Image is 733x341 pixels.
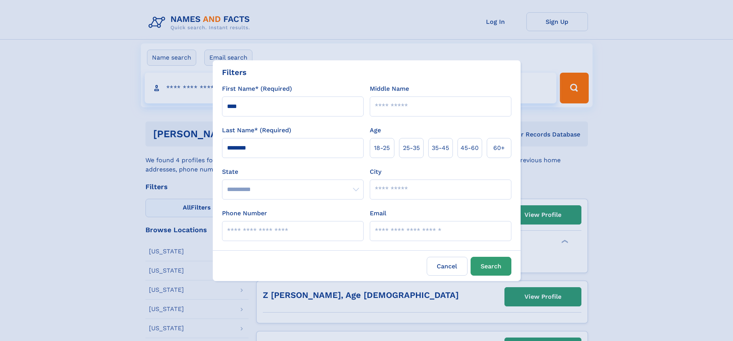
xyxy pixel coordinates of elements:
label: Phone Number [222,209,267,218]
span: 45‑60 [461,143,479,153]
label: City [370,167,381,176]
span: 60+ [493,143,505,153]
label: Last Name* (Required) [222,126,291,135]
label: Age [370,126,381,135]
label: First Name* (Required) [222,84,292,93]
span: 25‑35 [403,143,420,153]
div: Filters [222,67,247,78]
button: Search [471,257,511,276]
label: Cancel [427,257,468,276]
label: Middle Name [370,84,409,93]
label: Email [370,209,386,218]
label: State [222,167,364,176]
span: 18‑25 [374,143,390,153]
span: 35‑45 [432,143,449,153]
